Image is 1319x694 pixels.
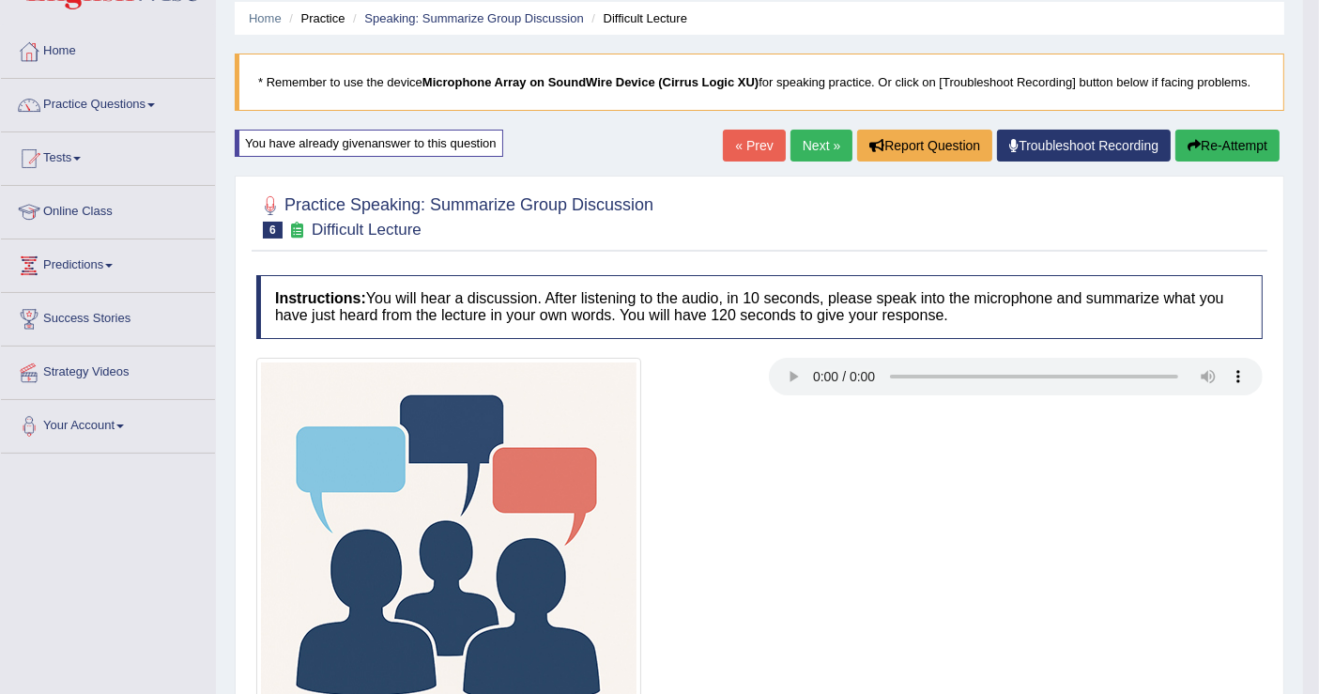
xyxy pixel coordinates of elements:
a: Tests [1,132,215,179]
b: Microphone Array on SoundWire Device (Cirrus Logic XU) [422,75,759,89]
a: Speaking: Summarize Group Discussion [364,11,583,25]
a: Online Class [1,186,215,233]
button: Report Question [857,130,992,162]
a: Strategy Videos [1,347,215,393]
a: « Prev [723,130,785,162]
a: Home [249,11,282,25]
b: Instructions: [275,290,366,306]
a: Practice Questions [1,79,215,126]
h4: You will hear a discussion. After listening to the audio, in 10 seconds, please speak into the mi... [256,275,1263,338]
h2: Practice Speaking: Summarize Group Discussion [256,192,653,239]
span: 6 [263,222,283,239]
li: Difficult Lecture [587,9,687,27]
a: Next » [790,130,852,162]
li: Practice [284,9,345,27]
blockquote: * Remember to use the device for speaking practice. Or click on [Troubleshoot Recording] button b... [235,54,1284,111]
a: Predictions [1,239,215,286]
a: Success Stories [1,293,215,340]
a: Your Account [1,400,215,447]
button: Re-Attempt [1175,130,1280,162]
a: Troubleshoot Recording [997,130,1171,162]
a: Home [1,25,215,72]
small: Exam occurring question [287,222,307,239]
div: You have already given answer to this question [235,130,503,157]
small: Difficult Lecture [312,221,422,239]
